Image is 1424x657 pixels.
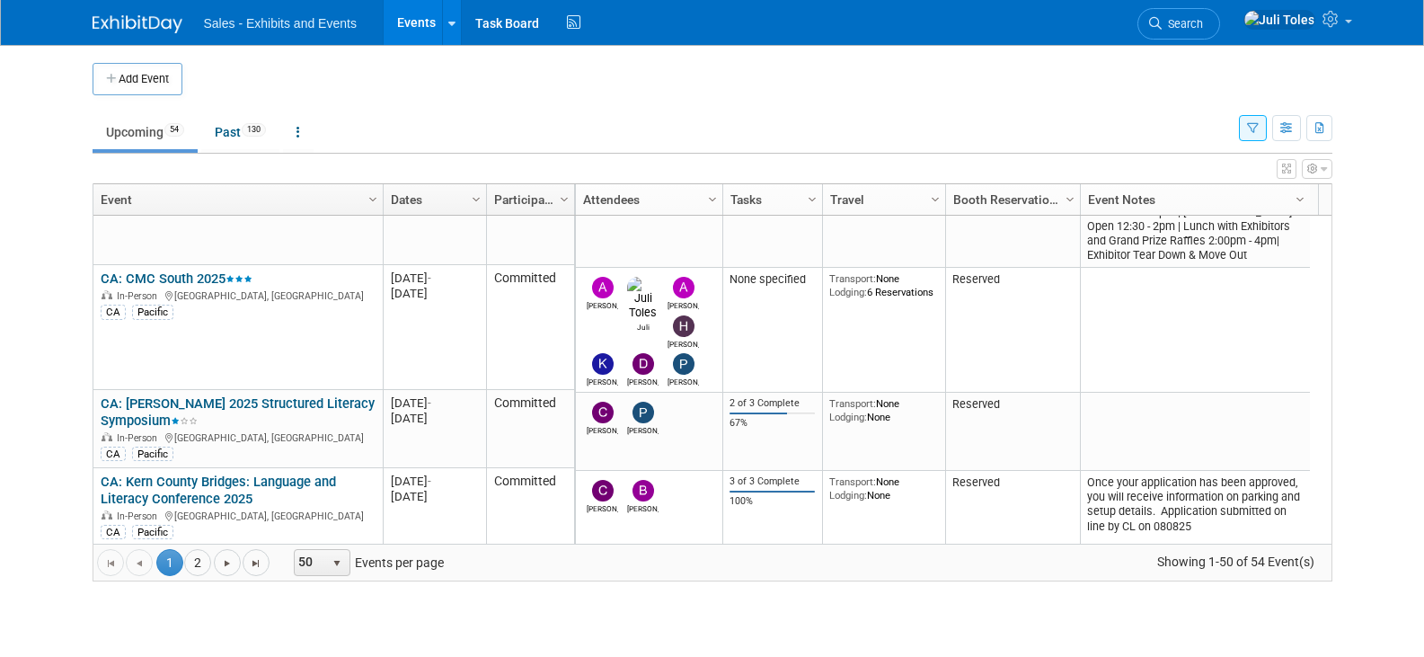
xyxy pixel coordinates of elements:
[703,184,722,211] a: Column Settings
[101,305,126,319] div: CA
[102,290,112,299] img: In-Person Event
[366,192,380,207] span: Column Settings
[632,353,654,375] img: Dave Kootman
[587,298,618,310] div: Alicia Weeks
[829,272,876,285] span: Transport:
[101,184,371,215] a: Event
[627,320,659,332] div: Juli Toles
[632,402,654,423] img: Patti Savage
[668,337,699,349] div: Holly Costello
[829,397,876,410] span: Transport:
[945,268,1080,393] td: Reserved
[668,298,699,310] div: Andres Gorbea
[184,549,211,576] a: 2
[587,375,618,386] div: Kristin McGinty
[101,430,375,445] div: [GEOGRAPHIC_DATA], [GEOGRAPHIC_DATA]
[214,549,241,576] a: Go to the next page
[117,290,163,302] span: In-Person
[243,549,270,576] a: Go to the last page
[132,525,173,539] div: Pacific
[391,286,478,301] div: [DATE]
[673,277,694,298] img: Andres Gorbea
[830,184,933,215] a: Travel
[117,432,163,444] span: In-Person
[466,184,486,211] a: Column Settings
[101,271,252,287] a: CA: CMC South 2025
[102,511,112,519] img: In-Person Event
[102,432,112,441] img: In-Person Event
[673,315,694,337] img: Holly Costello
[428,396,431,410] span: -
[270,549,462,576] span: Events per page
[132,447,173,461] div: Pacific
[829,411,867,423] span: Lodging:
[101,525,126,539] div: CA
[592,480,614,502] img: Christine Lurz
[802,184,822,211] a: Column Settings
[97,549,124,576] a: Go to the first page
[627,277,659,320] img: Juli Toles
[587,423,618,435] div: Christine Lurz
[730,272,815,287] div: None specified
[583,184,711,215] a: Attendees
[945,471,1080,549] td: Reserved
[204,16,357,31] span: Sales - Exhibits and Events
[1140,549,1331,574] span: Showing 1-50 of 54 Event(s)
[220,556,234,571] span: Go to the next page
[627,375,659,386] div: Dave Kootman
[494,184,562,215] a: Participation
[925,184,945,211] a: Column Settings
[101,447,126,461] div: CA
[93,15,182,33] img: ExhibitDay
[730,397,815,410] div: 2 of 3 Complete
[1290,184,1310,211] a: Column Settings
[101,395,375,429] a: CA: [PERSON_NAME] 2025 Structured Literacy Symposium
[668,375,699,386] div: Patti Savage
[101,288,375,303] div: [GEOGRAPHIC_DATA], [GEOGRAPHIC_DATA]
[928,192,942,207] span: Column Settings
[730,495,815,508] div: 100%
[1088,184,1298,215] a: Event Notes
[705,192,720,207] span: Column Settings
[557,192,571,207] span: Column Settings
[164,123,184,137] span: 54
[428,271,431,285] span: -
[428,475,431,488] span: -
[93,115,198,149] a: Upcoming54
[330,556,344,571] span: select
[1243,10,1315,30] img: Juli Toles
[391,474,478,489] div: [DATE]
[829,286,867,298] span: Lodging:
[249,556,263,571] span: Go to the last page
[242,123,266,137] span: 130
[486,390,574,468] td: Committed
[627,423,659,435] div: Patti Savage
[829,397,938,423] div: None None
[126,549,153,576] a: Go to the previous page
[1293,192,1307,207] span: Column Settings
[132,556,146,571] span: Go to the previous page
[627,502,659,513] div: Bellah Nelson
[391,395,478,411] div: [DATE]
[592,277,614,298] img: Alicia Weeks
[592,353,614,375] img: Kristin McGinty
[1063,192,1077,207] span: Column Settings
[132,305,173,319] div: Pacific
[953,184,1068,215] a: Booth Reservation Status
[363,184,383,211] a: Column Settings
[391,489,478,504] div: [DATE]
[730,184,810,215] a: Tasks
[673,353,694,375] img: Patti Savage
[103,556,118,571] span: Go to the first page
[1137,8,1220,40] a: Search
[1162,17,1203,31] span: Search
[805,192,819,207] span: Column Settings
[829,272,938,298] div: None 6 Reservations
[101,508,375,523] div: [GEOGRAPHIC_DATA], [GEOGRAPHIC_DATA]
[117,511,163,522] span: In-Person
[201,115,279,149] a: Past130
[391,271,478,286] div: [DATE]
[730,475,815,488] div: 3 of 3 Complete
[486,468,574,546] td: Committed
[1060,184,1080,211] a: Column Settings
